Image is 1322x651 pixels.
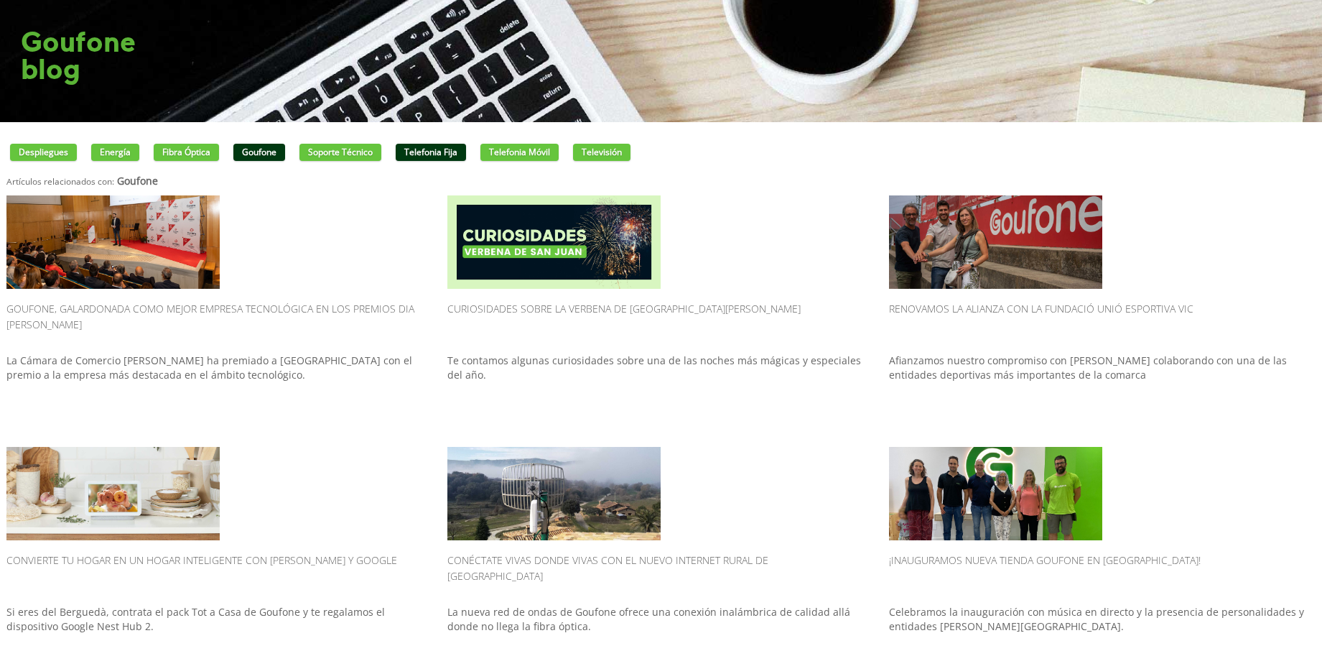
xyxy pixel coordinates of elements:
img: ... [447,447,661,540]
a: Goufone, galardonada como mejor Empresa Tecnológica en los Premios Dia [PERSON_NAME] La Cámara de... [6,195,433,425]
p: Afianzamos nuestro compromiso con [PERSON_NAME] colaborando con una de las entidades deportivas m... [889,354,1316,425]
a: Curiosidades sobre la verbena de [GEOGRAPHIC_DATA][PERSON_NAME] Te contamos algunas curiosidades ... [447,195,874,425]
img: ... [6,195,220,289]
h2: Curiosidades sobre la verbena de [GEOGRAPHIC_DATA][PERSON_NAME] [447,296,874,346]
h2: Conéctate vivas donde vivas con el nuevo Internet rural de [GEOGRAPHIC_DATA] [447,548,874,598]
small: Artículos relacionados con: [6,175,114,187]
a: Telefonia fija [396,144,466,161]
a: Despliegues [10,144,77,161]
img: ... [6,447,220,540]
p: La Cámara de Comercio [PERSON_NAME] ha premiado a [GEOGRAPHIC_DATA] con el premio a la empresa má... [6,354,433,425]
a: Goufone [233,144,285,161]
img: ... [889,447,1102,540]
img: ... [447,195,661,289]
a: Televisión [573,144,630,161]
h2: ¡Inauguramos nueva tienda Goufone en [GEOGRAPHIC_DATA]! [889,548,1316,598]
strong: Goufone [117,174,158,188]
a: Telefonia móvil [480,144,559,161]
a: Soporte técnico [299,144,381,161]
h1: Goufone blog [21,29,136,83]
h2: Convierte tu hogar en un hogar inteligente con [PERSON_NAME] y Google [6,548,433,598]
a: Fibra óptica [154,144,219,161]
img: ... [889,195,1102,289]
p: Te contamos algunas curiosidades sobre una de las noches más mágicas y especiales del año. [447,354,874,425]
h2: Goufone, galardonada como mejor Empresa Tecnológica en los Premios Dia [PERSON_NAME] [6,296,433,346]
a: Renovamos la alianza con la Fundació Unió Esportiva Vic Afianzamos nuestro compromiso con [PERSON... [889,195,1316,425]
a: Energía [91,144,139,161]
h2: Renovamos la alianza con la Fundació Unió Esportiva Vic [889,296,1316,346]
